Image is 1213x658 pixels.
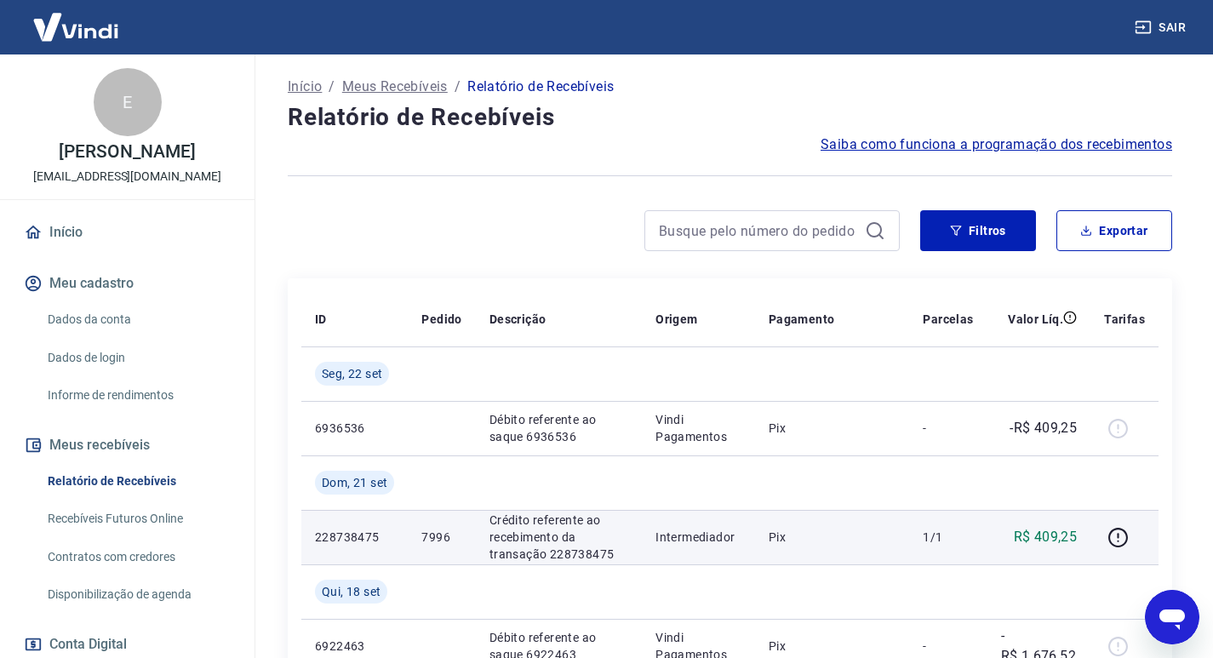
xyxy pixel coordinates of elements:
a: Recebíveis Futuros Online [41,501,234,536]
p: / [455,77,461,97]
a: Disponibilização de agenda [41,577,234,612]
a: Meus Recebíveis [342,77,448,97]
p: [PERSON_NAME] [59,143,195,161]
p: - [923,638,973,655]
p: 6936536 [315,420,394,437]
iframe: Botão para abrir a janela de mensagens [1145,590,1199,644]
button: Sair [1131,12,1193,43]
img: Vindi [20,1,131,53]
a: Relatório de Recebíveis [41,464,234,499]
a: Saiba como funciona a programação dos recebimentos [821,134,1172,155]
p: Pix [769,638,896,655]
p: Descrição [489,311,546,328]
button: Meus recebíveis [20,426,234,464]
p: [EMAIL_ADDRESS][DOMAIN_NAME] [33,168,221,186]
a: Início [20,214,234,251]
a: Informe de rendimentos [41,378,234,413]
p: Parcelas [923,311,973,328]
p: Pix [769,420,896,437]
p: / [329,77,335,97]
button: Filtros [920,210,1036,251]
p: Pedido [421,311,461,328]
a: Dados de login [41,340,234,375]
h4: Relatório de Recebíveis [288,100,1172,134]
p: Relatório de Recebíveis [467,77,614,97]
a: Contratos com credores [41,540,234,575]
p: 6922463 [315,638,394,655]
button: Exportar [1056,210,1172,251]
input: Busque pelo número do pedido [659,218,858,243]
span: Qui, 18 set [322,583,380,600]
p: Crédito referente ao recebimento da transação 228738475 [489,512,628,563]
p: Pix [769,529,896,546]
p: ID [315,311,327,328]
p: 7996 [421,529,461,546]
p: -R$ 409,25 [1010,418,1077,438]
p: 228738475 [315,529,394,546]
span: Seg, 22 set [322,365,382,382]
p: Origem [655,311,697,328]
p: Valor Líq. [1008,311,1063,328]
button: Meu cadastro [20,265,234,302]
p: Pagamento [769,311,835,328]
p: Débito referente ao saque 6936536 [489,411,628,445]
p: Vindi Pagamentos [655,411,741,445]
a: Início [288,77,322,97]
p: - [923,420,973,437]
span: Dom, 21 set [322,474,387,491]
p: Tarifas [1104,311,1145,328]
p: 1/1 [923,529,973,546]
p: R$ 409,25 [1014,527,1078,547]
div: E [94,68,162,136]
p: Intermediador [655,529,741,546]
a: Dados da conta [41,302,234,337]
